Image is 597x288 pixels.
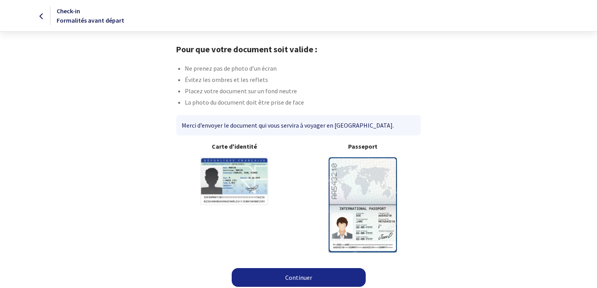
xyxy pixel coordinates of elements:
[185,75,421,86] li: Évitez les ombres et les reflets
[57,7,124,24] span: Check-in Formalités avant départ
[305,142,421,151] b: Passeport
[232,268,366,287] a: Continuer
[185,64,421,75] li: Ne prenez pas de photo d’un écran
[185,86,421,98] li: Placez votre document sur un fond neutre
[185,98,421,109] li: La photo du document doit être prise de face
[176,142,292,151] b: Carte d'identité
[176,44,421,54] h1: Pour que votre document soit valide :
[200,157,268,205] img: illuCNI.svg
[176,115,420,135] div: Merci d’envoyer le document qui vous servira à voyager en [GEOGRAPHIC_DATA].
[329,157,397,252] img: illuPasseport.svg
